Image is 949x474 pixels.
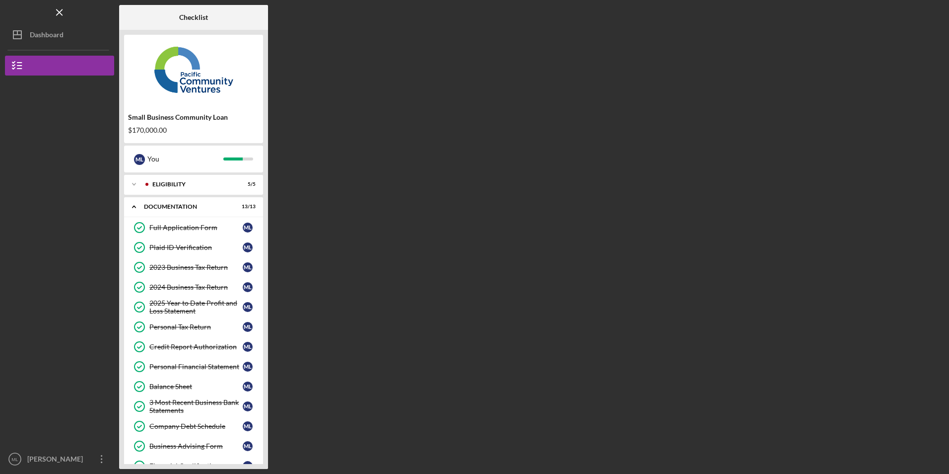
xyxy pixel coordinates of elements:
[149,283,243,291] div: 2024 Business Tax Return
[129,337,258,357] a: Credit Report AuthorizationML
[25,449,89,472] div: [PERSON_NAME]
[243,242,253,252] div: M L
[128,126,259,134] div: $170,000.00
[124,40,263,99] img: Product logo
[128,113,259,121] div: Small Business Community Loan
[179,13,208,21] b: Checklist
[129,416,258,436] a: Company Debt ScheduleML
[243,401,253,411] div: M L
[149,224,243,232] div: Full Application Form
[129,317,258,337] a: Personal Tax ReturnML
[238,204,256,210] div: 13 / 13
[129,357,258,377] a: Personal Financial StatementML
[149,343,243,351] div: Credit Report Authorization
[149,243,243,251] div: Plaid ID Verification
[149,422,243,430] div: Company Debt Schedule
[129,237,258,257] a: Plaid ID VerificationML
[243,421,253,431] div: M L
[243,382,253,392] div: M L
[5,25,114,45] button: Dashboard
[5,449,114,469] button: ML[PERSON_NAME]
[129,436,258,456] a: Business Advising FormML
[11,457,18,462] text: ML
[149,299,243,315] div: 2025 Year to Date Profit and Loss Statement
[243,223,253,233] div: M L
[144,204,231,210] div: Documentation
[149,263,243,271] div: 2023 Business Tax Return
[243,362,253,372] div: M L
[149,462,243,470] div: Financial Qualification
[129,297,258,317] a: 2025 Year to Date Profit and Loss StatementML
[243,262,253,272] div: M L
[149,363,243,371] div: Personal Financial Statement
[149,442,243,450] div: Business Advising Form
[147,151,223,167] div: You
[243,461,253,471] div: M L
[129,377,258,396] a: Balance SheetML
[129,257,258,277] a: 2023 Business Tax ReturnML
[149,383,243,391] div: Balance Sheet
[129,218,258,237] a: Full Application FormML
[30,25,64,47] div: Dashboard
[243,302,253,312] div: M L
[129,396,258,416] a: 3 Most Recent Business Bank StatementsML
[129,277,258,297] a: 2024 Business Tax ReturnML
[152,181,231,187] div: Eligibility
[149,398,243,414] div: 3 Most Recent Business Bank Statements
[243,282,253,292] div: M L
[243,322,253,332] div: M L
[243,441,253,451] div: M L
[149,323,243,331] div: Personal Tax Return
[238,181,256,187] div: 5 / 5
[243,342,253,352] div: M L
[134,154,145,165] div: M L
